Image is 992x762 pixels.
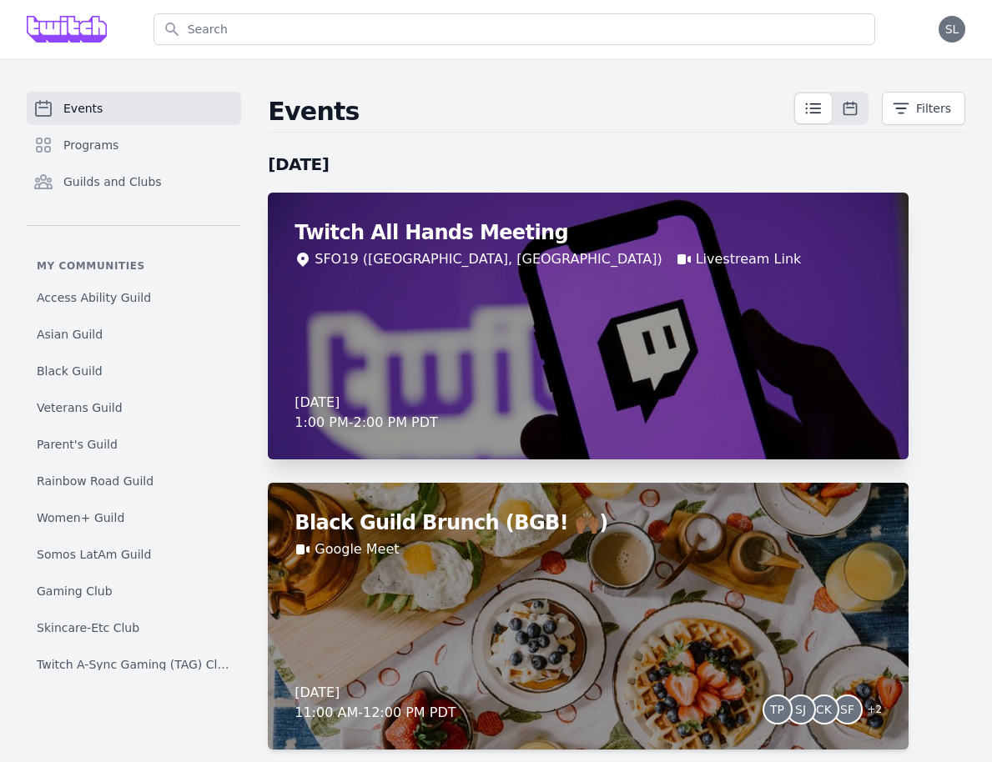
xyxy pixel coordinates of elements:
span: Gaming Club [37,583,113,599]
span: Black Guild [37,363,103,379]
span: SL [945,23,959,35]
a: Google Meet [315,539,399,559]
a: Access Ability Guild [27,283,241,313]
p: My communities [27,259,241,273]
a: Programs [27,128,241,162]
span: Rainbow Road Guild [37,473,154,489]
a: Twitch A-Sync Gaming (TAG) Club [27,649,241,679]
nav: Sidebar [27,92,241,670]
a: Asian Guild [27,319,241,349]
a: Events [27,92,241,125]
span: CK [816,704,832,715]
span: Twitch A-Sync Gaming (TAG) Club [37,656,231,673]
span: SF [840,704,854,715]
h2: Black Guild Brunch (BGB! 🙌🏾) [295,509,882,536]
span: Asian Guild [37,326,103,343]
a: Parent's Guild [27,429,241,459]
span: Programs [63,137,118,153]
a: Black Guild Brunch (BGB! 🙌🏾)Google Meet[DATE]11:00 AM-12:00 PM PDTTPSJCKSF+2 [268,483,909,749]
span: Parent's Guild [37,436,118,453]
a: Guilds and Clubs [27,165,241,198]
a: Veterans Guild [27,393,241,423]
span: Access Ability Guild [37,289,151,306]
span: Guilds and Clubs [63,173,162,190]
h2: Twitch All Hands Meeting [295,219,882,246]
h2: [DATE] [268,153,909,176]
button: Filters [882,92,965,125]
span: + 2 [858,699,883,723]
a: Twitch All Hands MeetingSFO19 ([GEOGRAPHIC_DATA], [GEOGRAPHIC_DATA])Livestream Link[DATE]1:00 PM-... [268,193,909,459]
a: Somos LatAm Guild [27,539,241,569]
span: Somos LatAm Guild [37,546,151,563]
span: TP [770,704,784,715]
div: SFO19 ([GEOGRAPHIC_DATA], [GEOGRAPHIC_DATA]) [315,249,662,269]
a: Livestream Link [696,249,802,269]
span: Skincare-Etc Club [37,619,139,636]
a: Women+ Guild [27,503,241,533]
span: Veterans Guild [37,399,123,416]
img: Grove [27,16,107,43]
div: [DATE] 1:00 PM - 2:00 PM PDT [295,393,438,433]
a: Skincare-Etc Club [27,613,241,643]
span: Events [63,100,103,117]
span: Women+ Guild [37,509,124,526]
input: Search [154,13,875,45]
a: Gaming Club [27,576,241,606]
button: SL [939,16,965,43]
span: SJ [795,704,806,715]
h2: Events [268,97,793,127]
a: Black Guild [27,356,241,386]
div: [DATE] 11:00 AM - 12:00 PM PDT [295,683,456,723]
a: Rainbow Road Guild [27,466,241,496]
